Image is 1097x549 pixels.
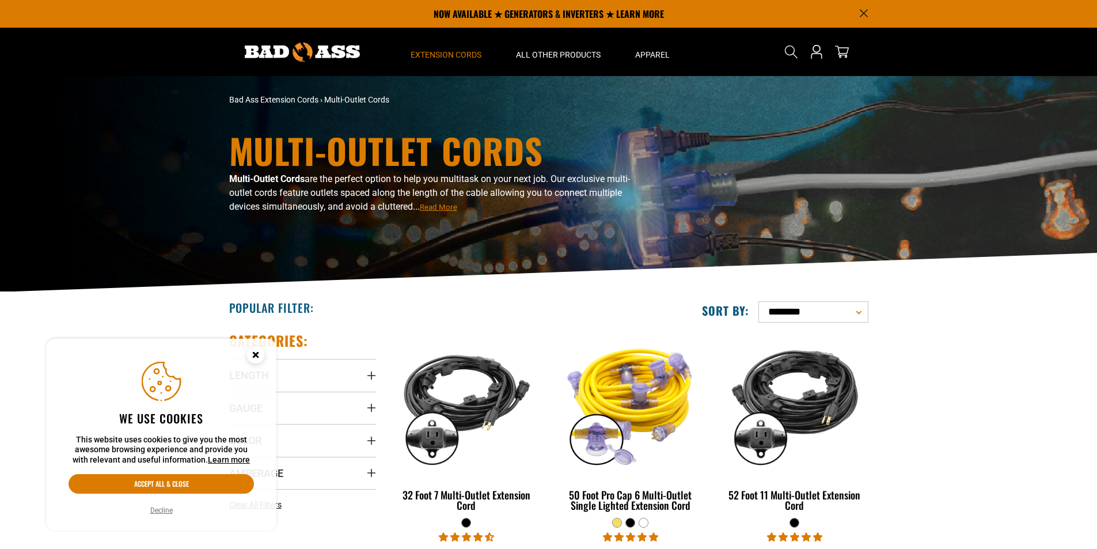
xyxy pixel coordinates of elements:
[229,173,305,184] b: Multi-Outlet Cords
[393,28,499,76] summary: Extension Cords
[782,43,800,61] summary: Search
[69,411,254,426] h2: We use cookies
[558,338,703,470] img: yellow
[324,95,389,104] span: Multi-Outlet Cords
[229,392,376,424] summary: Gauge
[557,332,704,517] a: yellow 50 Foot Pro Cap 6 Multi-Outlet Single Lighted Extension Cord
[411,50,481,60] span: Extension Cords
[245,43,360,62] img: Bad Ass Extension Cords
[69,474,254,494] button: Accept all & close
[229,332,309,350] h2: Categories:
[767,532,822,543] span: 4.95 stars
[393,332,540,517] a: black 32 Foot 7 Multi-Outlet Extension Cord
[603,532,658,543] span: 4.80 stars
[229,94,650,106] nav: breadcrumbs
[499,28,618,76] summary: All Other Products
[721,490,868,510] div: 52 Foot 11 Multi-Outlet Extension Cord
[229,359,376,391] summary: Length
[229,424,376,456] summary: Color
[229,133,650,168] h1: Multi-Outlet Cords
[420,203,457,211] span: Read More
[229,300,314,315] h2: Popular Filter:
[439,532,494,543] span: 4.68 stars
[721,332,868,517] a: black 52 Foot 11 Multi-Outlet Extension Cord
[46,339,276,531] aside: Cookie Consent
[618,28,687,76] summary: Apparel
[69,435,254,465] p: This website uses cookies to give you the most awesome browsing experience and provide you with r...
[702,303,749,318] label: Sort by:
[320,95,322,104] span: ›
[393,490,540,510] div: 32 Foot 7 Multi-Outlet Extension Cord
[208,455,250,464] a: Learn more
[557,490,704,510] div: 50 Foot Pro Cap 6 Multi-Outlet Single Lighted Extension Cord
[229,173,630,212] span: are the perfect option to help you multitask on your next job. Our exclusive multi-outlet cords f...
[229,457,376,489] summary: Amperage
[394,338,539,470] img: black
[147,505,176,516] button: Decline
[722,338,867,470] img: black
[516,50,601,60] span: All Other Products
[635,50,670,60] span: Apparel
[229,95,318,104] a: Bad Ass Extension Cords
